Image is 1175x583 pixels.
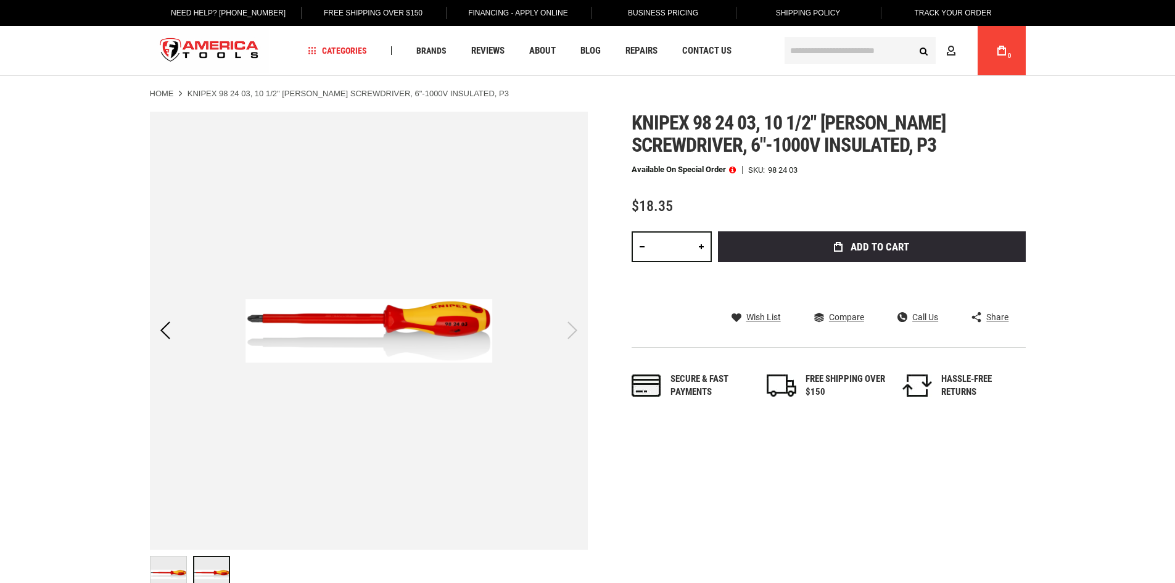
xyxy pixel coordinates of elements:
a: Categories [302,43,373,59]
span: Reviews [471,46,505,56]
a: Blog [575,43,606,59]
iframe: Secure express checkout frame [715,266,1028,271]
span: Knipex 98 24 03, 10 1/2" [PERSON_NAME] screwdriver, 6"-1000v insulated, p3 [632,111,946,157]
button: Add to Cart [718,231,1026,262]
span: $18.35 [632,197,673,215]
img: shipping [767,374,796,397]
a: Call Us [897,312,938,323]
div: Previous [150,112,181,550]
a: 0 [990,26,1013,75]
a: Repairs [620,43,663,59]
p: Available on Special Order [632,165,736,174]
span: 0 [1008,52,1012,59]
strong: SKU [748,166,768,174]
span: Add to Cart [851,242,909,252]
span: Wish List [746,313,781,321]
img: KNIPEX 98 24 03, 10 1/2" PHILLIPS SCREWDRIVER, 6"-1000V INSULATED, P3 [150,112,588,550]
button: Search [912,39,936,62]
span: About [529,46,556,56]
div: FREE SHIPPING OVER $150 [806,373,886,399]
div: 98 24 03 [768,166,798,174]
a: Contact Us [677,43,737,59]
span: Shipping Policy [776,9,841,17]
a: Reviews [466,43,510,59]
img: payments [632,374,661,397]
strong: KNIPEX 98 24 03, 10 1/2" [PERSON_NAME] SCREWDRIVER, 6"-1000V INSULATED, P3 [188,89,509,98]
span: Blog [580,46,601,56]
div: HASSLE-FREE RETURNS [941,373,1021,399]
span: Brands [416,46,447,55]
span: Categories [308,46,367,55]
img: returns [902,374,932,397]
a: Wish List [732,312,781,323]
a: Compare [814,312,864,323]
span: Compare [829,313,864,321]
span: Repairs [625,46,658,56]
div: Secure & fast payments [670,373,751,399]
span: Share [986,313,1008,321]
a: About [524,43,561,59]
span: Contact Us [682,46,732,56]
img: America Tools [150,28,270,74]
a: Home [150,88,174,99]
span: Call Us [912,313,938,321]
a: Brands [411,43,452,59]
a: store logo [150,28,270,74]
